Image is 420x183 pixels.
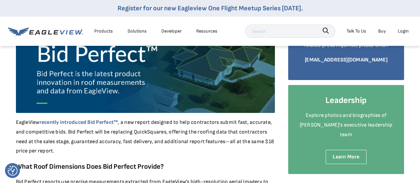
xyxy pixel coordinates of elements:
[298,95,394,106] h4: Leadership
[8,166,18,176] img: Revisit consent button
[94,27,113,35] div: Products
[16,118,275,156] p: EagleView , a new report designed to help contractors submit fast, accurate, and competitive bids...
[326,150,366,164] a: Learn More
[16,162,164,171] strong: What Roof Dimensions Does Bid Perfect Provide?
[8,166,18,176] button: Consent Preferences
[40,119,118,126] a: recently introduced Bid Perfect™
[347,27,366,35] div: Talk To Us
[378,27,386,35] a: Buy
[196,27,217,35] div: Resources
[305,57,387,63] a: [EMAIL_ADDRESS][DOMAIN_NAME]
[398,27,409,35] div: Login
[161,27,182,35] a: Developer
[118,4,303,12] a: Register for our new Eagleview One Flight Meetup Series [DATE].
[245,25,335,38] input: Search
[127,27,147,35] div: Solutions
